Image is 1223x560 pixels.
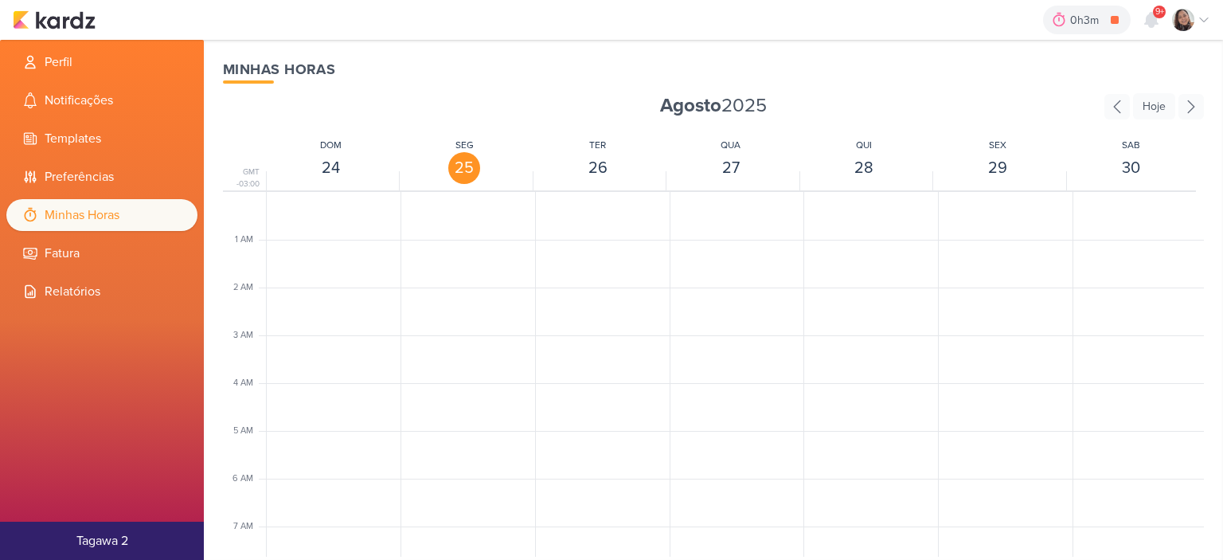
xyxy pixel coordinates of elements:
[233,520,263,534] div: 7 AM
[6,276,197,307] li: Relatórios
[233,425,263,438] div: 5 AM
[6,237,197,269] li: Fatura
[1122,138,1140,152] div: SAB
[660,93,767,119] span: 2025
[6,46,197,78] li: Perfil
[6,199,197,231] li: Minhas Horas
[223,166,263,190] div: GMT -03:00
[1115,152,1147,184] div: 30
[1172,9,1194,31] img: Sharlene Khoury
[6,123,197,155] li: Templates
[856,138,872,152] div: QUI
[1155,6,1164,18] span: 9+
[582,152,614,184] div: 26
[13,10,96,29] img: kardz.app
[320,138,342,152] div: DOM
[233,281,263,295] div: 2 AM
[6,84,197,116] li: Notificações
[448,152,480,184] div: 25
[232,472,263,486] div: 6 AM
[233,329,263,343] div: 3 AM
[235,233,263,247] div: 1 AM
[233,377,263,390] div: 4 AM
[1133,93,1175,119] div: Hoje
[989,138,1006,152] div: SEX
[715,152,747,184] div: 27
[660,94,721,117] strong: Agosto
[223,59,1204,80] div: Minhas Horas
[315,152,347,184] div: 24
[982,152,1014,184] div: 29
[6,161,197,193] li: Preferências
[721,138,740,152] div: QUA
[848,152,880,184] div: 28
[455,138,474,152] div: SEG
[589,138,606,152] div: TER
[1070,12,1104,29] div: 0h3m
